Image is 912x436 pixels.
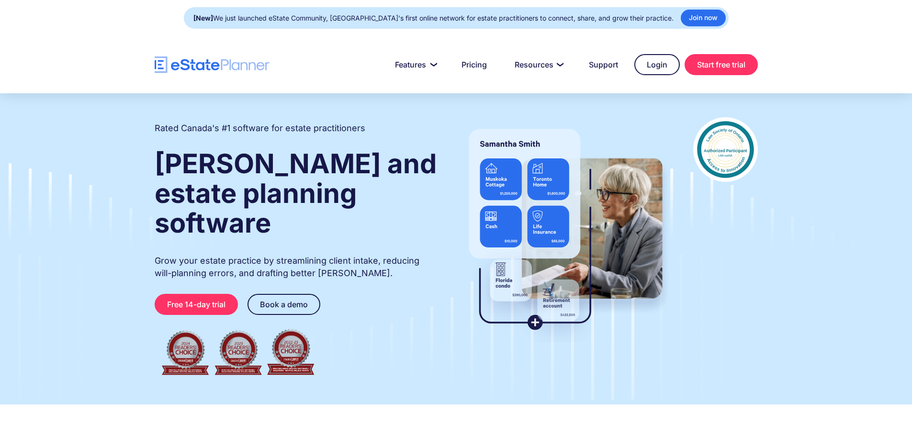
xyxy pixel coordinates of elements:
[503,55,573,74] a: Resources
[450,55,498,74] a: Pricing
[155,147,437,239] strong: [PERSON_NAME] and estate planning software
[155,294,238,315] a: Free 14-day trial
[248,294,320,315] a: Book a demo
[155,122,365,134] h2: Rated Canada's #1 software for estate practitioners
[193,11,674,25] div: We just launched eState Community, [GEOGRAPHIC_DATA]'s first online network for estate practition...
[681,10,726,26] a: Join now
[685,54,758,75] a: Start free trial
[457,117,674,342] img: estate planner showing wills to their clients, using eState Planner, a leading estate planning so...
[193,14,213,22] strong: [New]
[634,54,680,75] a: Login
[577,55,630,74] a: Support
[155,255,438,279] p: Grow your estate practice by streamlining client intake, reducing will-planning errors, and draft...
[383,55,445,74] a: Features
[155,56,270,73] a: home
